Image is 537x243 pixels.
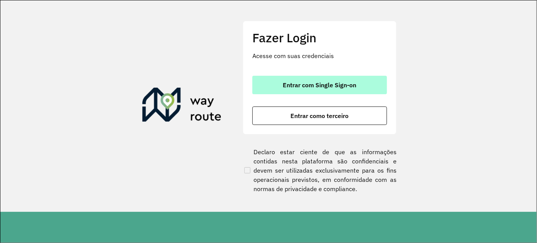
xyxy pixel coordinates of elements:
[283,82,357,88] span: Entrar com Single Sign-on
[142,88,222,125] img: Roteirizador AmbevTech
[252,107,387,125] button: button
[252,51,387,60] p: Acesse com suas credenciais
[252,30,387,45] h2: Fazer Login
[243,147,397,193] label: Declaro estar ciente de que as informações contidas nesta plataforma são confidenciais e devem se...
[291,113,349,119] span: Entrar como terceiro
[252,76,387,94] button: button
